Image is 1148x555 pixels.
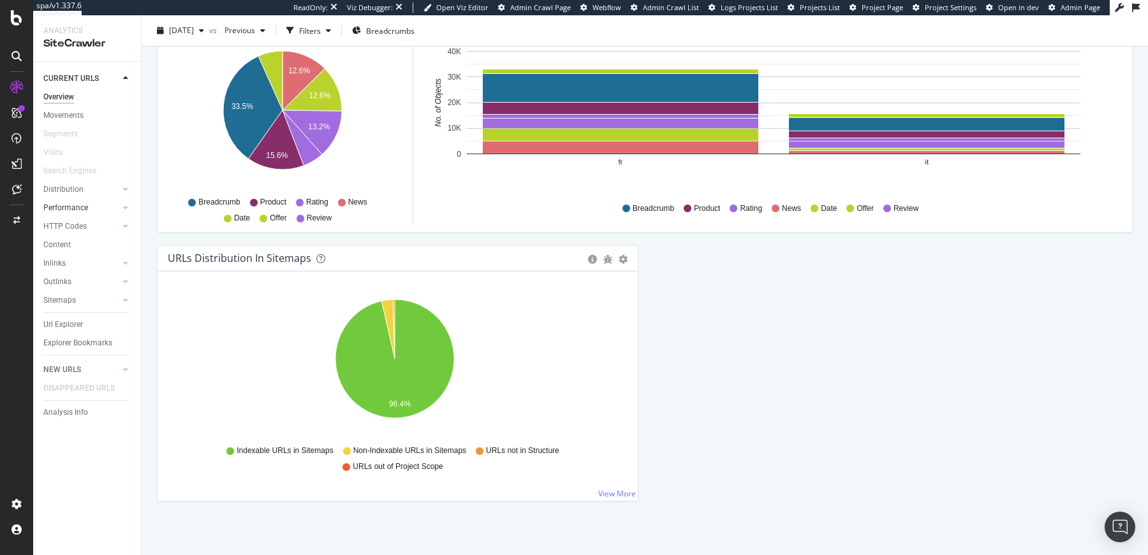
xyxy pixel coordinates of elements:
[862,3,903,12] span: Project Page
[429,43,1110,191] svg: A chart.
[43,201,119,215] a: Performance
[510,3,571,12] span: Admin Crawl Page
[448,47,461,56] text: 40K
[306,197,328,208] span: Rating
[347,20,420,41] button: Breadcrumbs
[436,3,489,12] span: Open Viz Editor
[169,25,194,36] span: 2025 Aug. 12th
[788,3,840,13] a: Projects List
[43,220,119,233] a: HTTP Codes
[43,275,71,289] div: Outlinks
[307,213,332,224] span: Review
[43,238,71,252] div: Content
[43,183,84,196] div: Distribution
[43,201,88,215] div: Performance
[43,336,112,350] div: Explorer Bookmarks
[237,445,333,456] span: Indexable URLs in Sitemaps
[43,72,99,85] div: CURRENT URLS
[43,127,91,141] a: Segments
[457,150,461,159] text: 0
[43,294,76,307] div: Sitemaps
[168,252,311,264] div: URLs Distribution in Sitemaps
[423,3,489,13] a: Open Viz Editor
[43,382,115,395] div: DISAPPEARED URLS
[281,20,336,41] button: Filters
[1061,3,1100,12] span: Admin Page
[43,146,75,159] a: Visits
[821,203,837,214] span: Date
[43,363,119,377] a: NEW URLS
[43,90,74,104] div: Overview
[43,363,81,377] div: NEW URLS
[434,78,443,127] text: No. of Objects
[448,73,461,82] text: 30K
[347,3,393,13] div: Viz Debugger:
[448,124,461,133] text: 10K
[709,3,778,13] a: Logs Projects List
[288,66,310,75] text: 12.6%
[309,91,330,100] text: 12.6%
[486,445,559,456] span: URLs not in Structure
[43,318,132,331] a: Url Explorer
[43,127,78,141] div: Segments
[925,158,929,166] text: it
[857,203,873,214] span: Offer
[353,461,443,472] span: URLs out of Project Scope
[43,238,132,252] a: Content
[43,146,63,159] div: Visits
[986,3,1039,13] a: Open in dev
[270,213,286,224] span: Offer
[643,3,699,12] span: Admin Crawl List
[43,164,96,178] div: Search Engines
[43,257,119,270] a: Inlinks
[43,164,109,178] a: Search Engines
[619,255,628,264] div: gear
[925,3,976,12] span: Project Settings
[152,20,209,41] button: [DATE]
[580,3,621,13] a: Webflow
[171,43,394,191] div: A chart.
[588,255,597,264] div: circle-info
[43,72,119,85] a: CURRENT URLS
[618,158,622,166] text: fr
[740,203,762,214] span: Rating
[448,98,461,107] text: 20K
[43,406,132,419] a: Analysis Info
[43,336,132,350] a: Explorer Bookmarks
[168,292,622,440] svg: A chart.
[219,20,270,41] button: Previous
[721,3,778,12] span: Logs Projects List
[266,151,288,160] text: 15.6%
[43,220,87,233] div: HTTP Codes
[998,3,1039,12] span: Open in dev
[234,213,250,224] span: Date
[299,25,321,36] div: Filters
[232,102,253,111] text: 33.5%
[43,109,132,122] a: Movements
[782,203,801,214] span: News
[43,406,88,419] div: Analysis Info
[498,3,571,13] a: Admin Crawl Page
[43,36,131,51] div: SiteCrawler
[800,3,840,12] span: Projects List
[308,122,330,131] text: 13.2%
[43,90,132,104] a: Overview
[603,255,612,264] div: bug
[198,197,240,208] span: Breadcrumb
[598,488,636,499] a: View More
[850,3,903,13] a: Project Page
[43,294,119,307] a: Sitemaps
[694,203,720,214] span: Product
[293,3,328,13] div: ReadOnly:
[389,400,411,408] text: 96.4%
[209,25,219,36] span: vs
[353,445,466,456] span: Non-Indexable URLs in Sitemaps
[260,197,286,208] span: Product
[43,183,119,196] a: Distribution
[1105,512,1135,542] div: Open Intercom Messenger
[43,382,128,395] a: DISAPPEARED URLS
[43,257,66,270] div: Inlinks
[43,109,84,122] div: Movements
[1049,3,1100,13] a: Admin Page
